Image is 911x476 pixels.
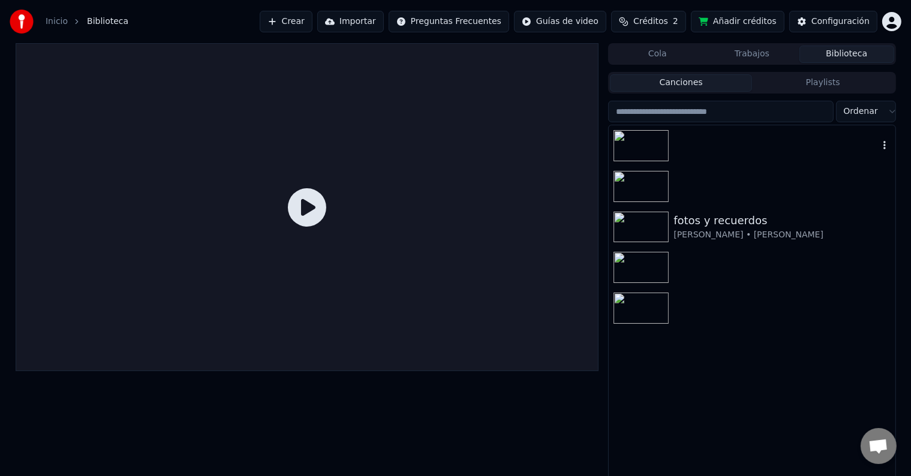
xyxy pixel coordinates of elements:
nav: breadcrumb [46,16,128,28]
button: Guías de video [514,11,606,32]
a: Inicio [46,16,68,28]
span: Ordenar [844,106,878,118]
div: [PERSON_NAME] • [PERSON_NAME] [674,229,890,241]
button: Trabajos [705,46,799,63]
button: Créditos2 [611,11,686,32]
span: Créditos [633,16,668,28]
span: 2 [673,16,678,28]
img: youka [10,10,34,34]
button: Preguntas Frecuentes [389,11,509,32]
button: Cola [610,46,705,63]
button: Canciones [610,74,752,92]
div: fotos y recuerdos [674,212,890,229]
div: Configuración [811,16,870,28]
button: Importar [317,11,384,32]
button: Configuración [789,11,877,32]
button: Crear [260,11,312,32]
span: Biblioteca [87,16,128,28]
button: Biblioteca [799,46,894,63]
button: Playlists [752,74,894,92]
button: Añadir créditos [691,11,784,32]
a: Chat abierto [861,428,897,464]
